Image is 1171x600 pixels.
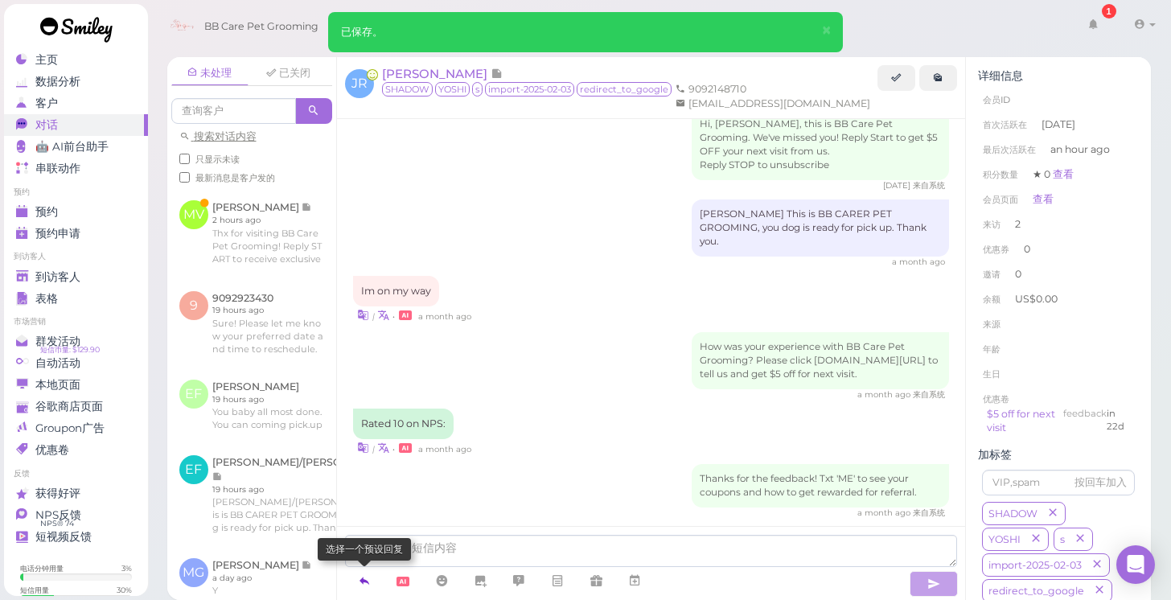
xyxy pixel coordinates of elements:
span: 记录 [491,66,503,81]
span: YOSHI [435,82,470,97]
span: 06/21/2025 03:38pm [883,180,913,191]
span: 最后次活跃在 [983,144,1036,155]
a: 串联动作 [4,158,148,179]
span: 到访客人 [35,270,80,284]
span: 串联动作 [35,162,80,175]
div: 短信用量 [20,585,49,595]
span: SHADOW [985,508,1041,520]
span: 来源 [983,318,1000,330]
li: [EMAIL_ADDRESS][DOMAIN_NAME] [672,97,874,111]
a: 获得好评 [4,483,148,504]
span: ★ 0 [1033,168,1074,180]
div: 加标签 [978,448,1139,462]
span: 08/16/2025 12:50am [857,508,913,518]
a: 🤖 AI前台助手 [4,136,148,158]
a: 预约申请 [4,223,148,245]
a: 本地页面 [4,374,148,396]
div: 到期于2025-10-15 11:59pm [1107,407,1130,436]
span: an hour ago [1050,142,1110,157]
a: 查看 [1033,193,1054,205]
span: 08/15/2025 02:05pm [418,311,471,322]
span: s [472,82,483,97]
span: [PERSON_NAME] [382,66,491,81]
a: 表格 [4,288,148,310]
span: 来自系统 [913,508,945,518]
a: 短视频反馈 [4,526,148,548]
span: NPS® 74 [40,517,74,530]
a: 未处理 [171,61,249,86]
span: 08/15/2025 02:05pm [892,257,945,267]
div: Hi, [PERSON_NAME], this is BB Care Pet Grooming. We've missed you! Reply Start to get $5 OFF your... [692,109,949,180]
span: 会员页面 [983,194,1018,205]
span: JR [345,69,374,98]
input: 查询客户 [171,98,296,124]
span: 优惠券 [983,244,1009,255]
a: 客户 [4,92,148,114]
li: 9092148710 [672,82,750,97]
div: 电话分钟用量 [20,563,64,573]
li: 0 [978,236,1139,262]
div: Open Intercom Messenger [1116,545,1155,584]
a: 对话 [4,114,148,136]
span: × [821,19,832,42]
a: Groupon广告 [4,417,148,439]
div: How was your experience with BB Care Pet Grooming? Please click [DOMAIN_NAME][URL] to tell us and... [692,332,949,389]
span: YOSHI [985,533,1024,545]
span: 获得好评 [35,487,80,500]
a: 搜索对话内容 [179,130,257,142]
li: 反馈 [4,468,148,479]
a: NPS反馈 NPS® 74 [4,504,148,526]
a: 主页 [4,49,148,71]
span: 只显示未读 [195,154,240,165]
div: 30 % [117,585,132,595]
span: 自动活动 [35,356,80,370]
span: 积分数量 [983,169,1018,180]
span: 来访 [983,219,1000,230]
div: Im on my way [353,276,439,306]
div: feedback [1063,407,1107,436]
span: 预约 [35,205,58,219]
input: 只显示未读 [179,154,190,164]
div: [PERSON_NAME] This is BB CARER PET GROOMING, you dog is ready for pick up. Thank you. [692,199,949,257]
input: VIP,spam [982,470,1135,495]
span: 08/15/2025 02:13pm [857,389,913,400]
span: s [1057,533,1068,545]
li: 2 [978,212,1139,237]
span: 首次活跃在 [983,119,1027,130]
span: 本地页面 [35,378,80,392]
span: 客户 [35,97,58,110]
div: • [353,439,950,456]
i: | [372,311,375,322]
i: | [372,444,375,454]
a: [PERSON_NAME] [382,66,503,81]
span: BB Care Pet Grooming [204,4,318,49]
a: $5 off for next visit [987,408,1055,434]
span: import-2025-02-03 [985,559,1085,571]
li: 0 [978,261,1139,287]
span: 优惠卷 [35,443,69,457]
li: 预约 [4,187,148,198]
a: 查看 [1053,168,1074,180]
div: 详细信息 [978,69,1139,83]
div: 3 % [121,563,132,573]
a: 预约 [4,201,148,223]
span: 谷歌商店页面 [35,400,103,413]
li: 市场营销 [4,316,148,327]
span: Groupon广告 [35,421,105,435]
input: 最新消息是客户发的 [179,172,190,183]
a: 数据分析 [4,71,148,92]
span: import-2025-02-03 [485,82,574,97]
input: 查询客户 [580,14,736,39]
a: 谷歌商店页面 [4,396,148,417]
div: 按回车加入 [1074,475,1127,490]
li: 到访客人 [4,251,148,262]
span: 对话 [35,118,58,132]
span: 表格 [35,292,58,306]
span: SHADOW [382,82,433,97]
span: 08/16/2025 12:49am [418,444,471,454]
span: [DATE] [1042,117,1075,132]
div: • [353,306,950,323]
div: Thanks for the feedback! Txt 'ME' to see your coupons and how to get rewarded for referral. [692,464,949,508]
span: redirect_to_google [985,585,1087,597]
span: NPS反馈 [35,508,81,522]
